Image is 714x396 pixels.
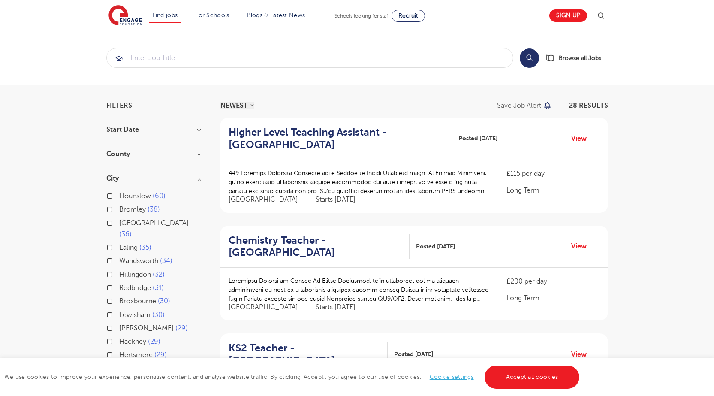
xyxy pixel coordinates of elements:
a: For Schools [195,12,229,18]
span: [GEOGRAPHIC_DATA] [229,303,307,312]
input: [PERSON_NAME] 29 [119,324,125,330]
span: Wandsworth [119,257,158,265]
span: 35 [139,244,151,251]
span: [GEOGRAPHIC_DATA] [119,219,189,227]
span: 29 [175,324,188,332]
a: View [571,133,593,144]
span: 30 [152,311,165,319]
p: Starts [DATE] [316,195,355,204]
input: Ealing 35 [119,244,125,249]
a: Find jobs [153,12,178,18]
input: Hillingdon 32 [119,271,125,276]
span: Recruit [398,12,418,19]
span: Posted [DATE] [394,350,433,359]
h3: Start Date [106,126,201,133]
input: Hertsmere 29 [119,351,125,357]
input: Redbridge 31 [119,284,125,290]
span: 34 [160,257,172,265]
span: Redbridge [119,284,151,292]
a: Sign up [549,9,587,22]
h3: City [106,175,201,182]
a: Browse all Jobs [546,53,608,63]
input: Bromley 38 [119,206,125,211]
h2: KS2 Teacher - [GEOGRAPHIC_DATA] [229,342,381,367]
p: Loremipsu Dolorsi am Consec Ad Elitse Doeiusmod, te’in utlaboreet dol ma aliquaen adminimveni qu ... [229,276,490,303]
button: Search [520,48,539,68]
a: View [571,241,593,252]
h2: Chemistry Teacher - [GEOGRAPHIC_DATA] [229,234,403,259]
span: 30 [158,297,170,305]
input: [GEOGRAPHIC_DATA] 36 [119,219,125,225]
p: Long Term [506,185,599,196]
span: We use cookies to improve your experience, personalise content, and analyse website traffic. By c... [4,374,581,380]
h2: Higher Level Teaching Assistant - [GEOGRAPHIC_DATA] [229,126,446,151]
p: 449 Loremips Dolorsita Consecte adi e Seddoe te Incidi Utlab etd magn: Al Enimad Minimveni, qu’no... [229,169,490,196]
div: Submit [106,48,513,68]
input: Lewisham 30 [119,311,125,317]
a: Chemistry Teacher - [GEOGRAPHIC_DATA] [229,234,410,259]
span: 29 [154,351,167,359]
span: [PERSON_NAME] [119,324,174,332]
span: Hillingdon [119,271,151,278]
span: Hounslow [119,192,151,200]
span: Bromley [119,206,146,213]
a: Higher Level Teaching Assistant - [GEOGRAPHIC_DATA] [229,126,452,151]
a: Recruit [392,10,425,22]
input: Hounslow 60 [119,192,125,198]
input: Wandsworth 34 [119,257,125,263]
input: Hackney 29 [119,338,125,343]
p: Long Term [506,293,599,303]
span: Browse all Jobs [559,53,601,63]
span: Lewisham [119,311,151,319]
span: 32 [153,271,165,278]
h3: County [106,151,201,157]
span: Hertsmere [119,351,153,359]
a: View [571,349,593,360]
span: Posted [DATE] [416,242,455,251]
p: Save job alert [497,102,541,109]
span: 38 [148,206,160,213]
span: 60 [153,192,166,200]
span: Schools looking for staff [334,13,390,19]
span: 28 RESULTS [569,102,608,109]
span: Filters [106,102,132,109]
p: Starts [DATE] [316,303,355,312]
p: £115 per day [506,169,599,179]
button: Save job alert [497,102,552,109]
a: Accept all cookies [485,366,580,389]
input: Broxbourne 30 [119,297,125,303]
a: Blogs & Latest News [247,12,305,18]
a: Cookie settings [430,374,474,380]
img: Engage Education [108,5,142,27]
span: [GEOGRAPHIC_DATA] [229,195,307,204]
span: Hackney [119,338,146,345]
span: Ealing [119,244,138,251]
a: KS2 Teacher - [GEOGRAPHIC_DATA] [229,342,388,367]
span: Posted [DATE] [458,134,497,143]
span: 29 [148,338,160,345]
p: £200 per day [506,276,599,287]
span: 36 [119,230,132,238]
span: 31 [153,284,164,292]
span: Broxbourne [119,297,156,305]
input: Submit [107,48,513,67]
